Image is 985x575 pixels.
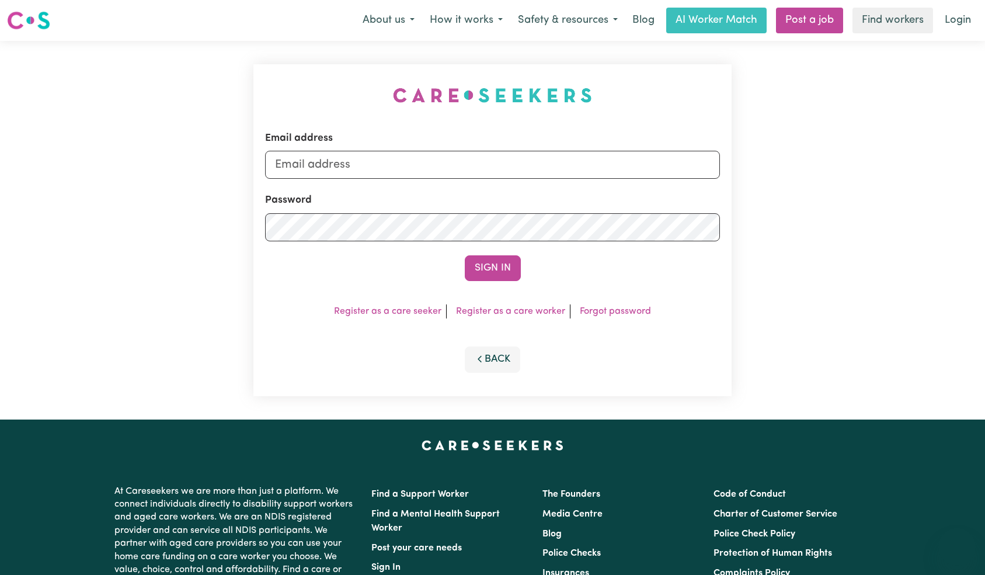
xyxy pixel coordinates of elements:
a: Charter of Customer Service [713,510,837,519]
a: Post your care needs [371,543,462,553]
a: Careseekers logo [7,7,50,34]
a: Register as a care worker [456,307,565,316]
a: Blog [625,8,662,33]
a: Code of Conduct [713,490,786,499]
button: How it works [422,8,510,33]
button: About us [355,8,422,33]
a: Find a Mental Health Support Worker [371,510,500,533]
a: Careseekers home page [422,441,563,450]
a: The Founders [542,490,600,499]
label: Email address [265,131,333,146]
a: Protection of Human Rights [713,549,832,558]
button: Safety & resources [510,8,625,33]
button: Back [465,347,521,372]
a: AI Worker Match [666,8,767,33]
a: Find workers [852,8,933,33]
a: Sign In [371,563,401,572]
a: Police Check Policy [713,529,795,539]
a: Forgot password [580,307,651,316]
a: Blog [542,529,562,539]
img: Careseekers logo [7,10,50,31]
input: Email address [265,151,721,179]
a: Post a job [776,8,843,33]
iframe: Button to launch messaging window [938,528,976,566]
a: Register as a care seeker [334,307,441,316]
button: Sign In [465,255,521,281]
a: Media Centre [542,510,603,519]
a: Find a Support Worker [371,490,469,499]
a: Police Checks [542,549,601,558]
a: Login [938,8,978,33]
label: Password [265,193,312,208]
